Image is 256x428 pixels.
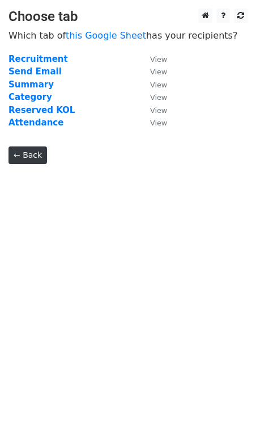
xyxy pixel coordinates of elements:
small: View [150,93,167,102]
small: View [150,81,167,89]
a: Attendance [8,118,63,128]
a: Send Email [8,66,62,77]
a: Category [8,92,52,102]
a: Recruitment [8,54,68,64]
a: ← Back [8,146,47,164]
small: View [150,106,167,115]
small: View [150,55,167,64]
p: Which tab of has your recipients? [8,30,248,41]
iframe: Chat Widget [199,374,256,428]
small: View [150,68,167,76]
a: View [139,92,167,102]
a: Summary [8,79,54,90]
a: View [139,66,167,77]
a: this Google Sheet [66,30,146,41]
small: View [150,119,167,127]
a: View [139,105,167,115]
a: View [139,118,167,128]
a: Reserved KOL [8,105,75,115]
h3: Choose tab [8,9,248,25]
a: View [139,54,167,64]
a: View [139,79,167,90]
